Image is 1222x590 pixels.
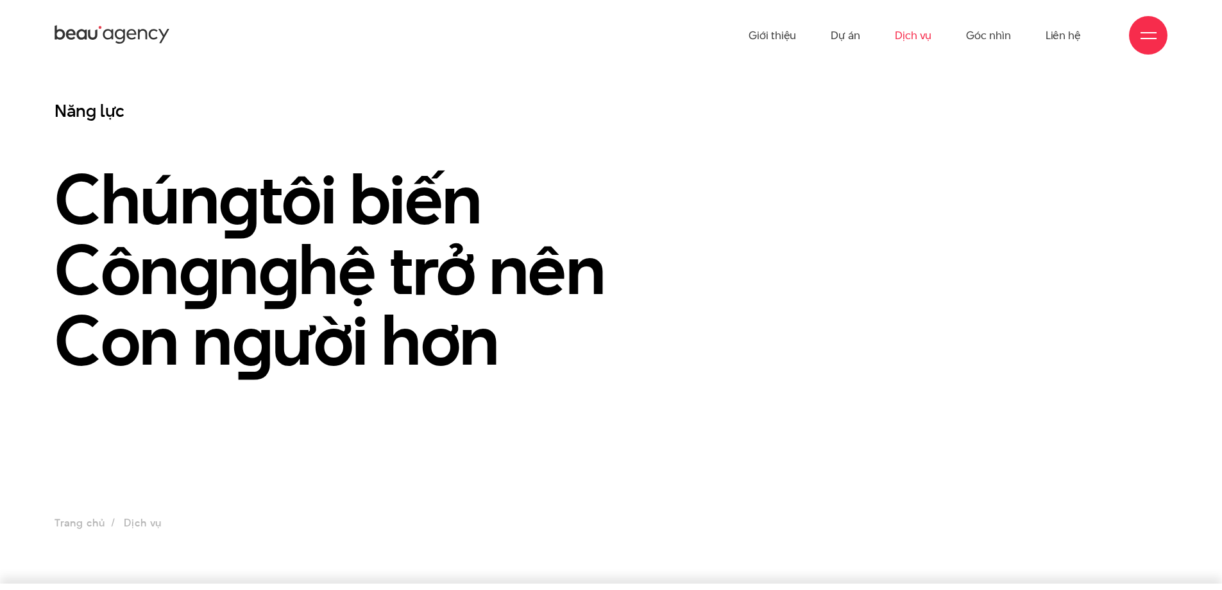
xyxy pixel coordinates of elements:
en: g [232,292,273,388]
h3: Năng lực [55,100,881,122]
h1: Chún tôi biến Côn n hệ trở nên Con n ười hơn [55,164,881,376]
en: g [219,151,259,247]
a: Trang chủ [55,516,105,530]
en: g [179,221,219,318]
en: g [259,221,299,318]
